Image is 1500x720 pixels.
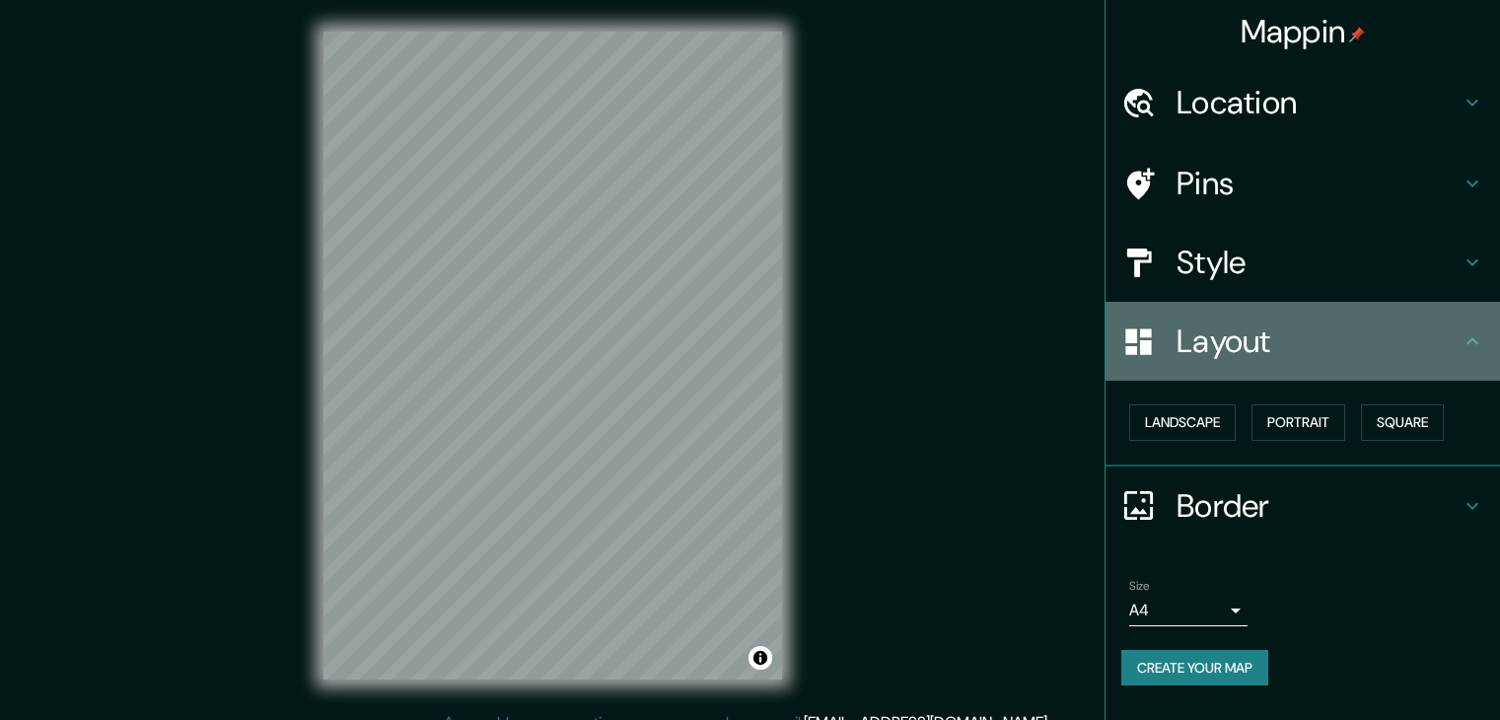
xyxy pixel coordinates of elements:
label: Size [1129,577,1150,594]
h4: Layout [1177,322,1461,361]
h4: Location [1177,83,1461,122]
div: Location [1106,63,1500,142]
iframe: Help widget launcher [1324,643,1478,698]
button: Toggle attribution [749,646,772,670]
img: pin-icon.png [1349,27,1365,42]
div: A4 [1129,595,1248,626]
button: Create your map [1121,650,1268,686]
div: Style [1106,223,1500,302]
button: Landscape [1129,404,1236,441]
div: Border [1106,467,1500,545]
button: Portrait [1251,404,1345,441]
button: Square [1361,404,1444,441]
h4: Style [1177,243,1461,282]
h4: Mappin [1241,12,1366,51]
h4: Border [1177,486,1461,526]
h4: Pins [1177,164,1461,203]
div: Layout [1106,302,1500,381]
div: Pins [1106,144,1500,223]
canvas: Map [323,32,782,680]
